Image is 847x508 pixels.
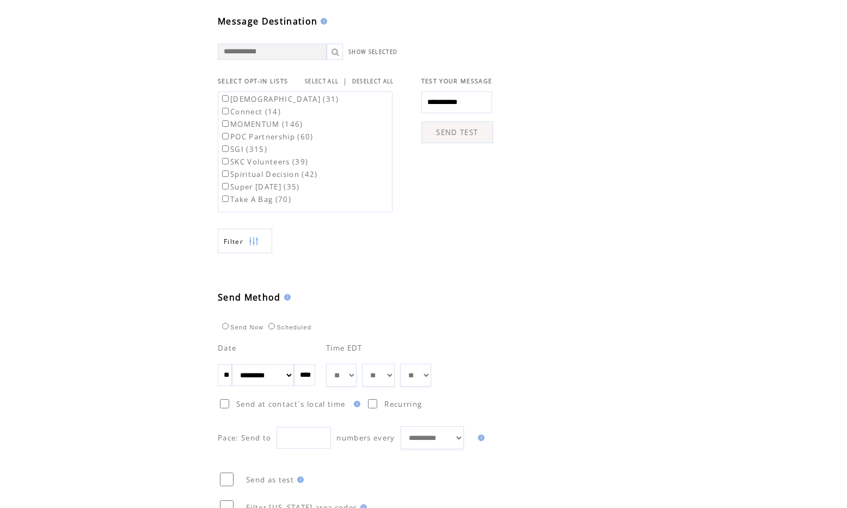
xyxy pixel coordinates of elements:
label: SGI (315) [220,144,267,154]
label: Take A Bag (70) [220,194,291,204]
span: Send at contact`s local time [236,399,345,409]
span: Show filters [224,237,243,246]
a: SHOW SELECTED [348,48,397,56]
a: SELECT ALL [305,78,339,85]
label: Super [DATE] (35) [220,182,300,192]
span: TEST YOUR MESSAGE [421,77,493,85]
label: POC Partnership (60) [220,132,314,142]
img: help.gif [351,401,360,407]
span: Recurring [384,399,422,409]
span: numbers every [336,433,395,443]
img: filters.png [249,229,259,254]
span: Time EDT [326,343,363,353]
label: [DEMOGRAPHIC_DATA] (31) [220,94,339,104]
img: help.gif [475,434,484,441]
span: Message Destination [218,15,317,27]
span: Date [218,343,236,353]
input: [DEMOGRAPHIC_DATA] (31) [222,95,229,102]
input: MOMENTUM (146) [222,120,229,127]
input: Take A Bag (70) [222,195,229,202]
input: Send Now [222,323,229,329]
a: SEND TEST [421,121,493,143]
img: help.gif [317,18,327,25]
a: Filter [218,229,272,253]
span: Pace: Send to [218,433,271,443]
label: Send Now [219,324,263,330]
input: Super [DATE] (35) [222,183,229,189]
input: Connect (14) [222,108,229,114]
span: Send as test [246,475,294,485]
span: Send Method [218,291,281,303]
input: Scheduled [268,323,275,329]
span: | [343,76,347,86]
a: DESELECT ALL [352,78,394,85]
label: Connect (14) [220,107,281,117]
span: SELECT OPT-IN LISTS [218,77,288,85]
label: Scheduled [266,324,311,330]
img: help.gif [294,476,304,483]
label: Spiritual Decision (42) [220,169,318,179]
input: SGI (315) [222,145,229,152]
input: SKC Volunteers (39) [222,158,229,164]
input: POC Partnership (60) [222,133,229,139]
label: SKC Volunteers (39) [220,157,308,167]
label: MOMENTUM (146) [220,119,303,129]
img: help.gif [281,294,291,301]
input: Spiritual Decision (42) [222,170,229,177]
